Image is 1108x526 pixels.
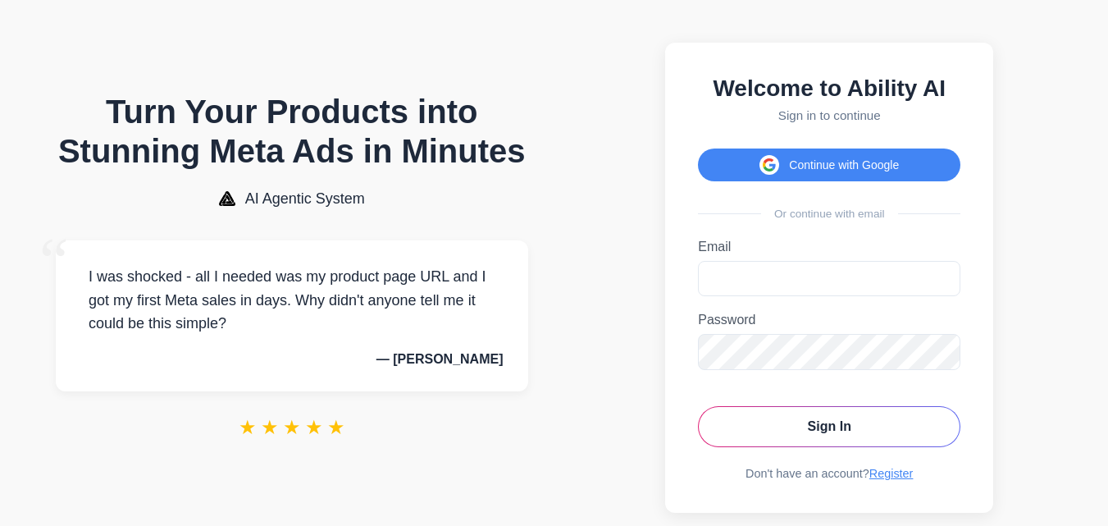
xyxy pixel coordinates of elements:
[698,406,960,447] button: Sign In
[327,416,345,439] span: ★
[698,149,960,181] button: Continue with Google
[698,467,960,480] div: Don't have an account?
[56,92,528,171] h1: Turn Your Products into Stunning Meta Ads in Minutes
[39,224,69,299] span: “
[305,416,323,439] span: ★
[698,108,960,122] p: Sign in to continue
[698,240,960,254] label: Email
[219,191,235,206] img: AI Agentic System Logo
[245,190,365,208] span: AI Agentic System
[283,416,301,439] span: ★
[869,467,914,480] a: Register
[80,265,504,336] p: I was shocked - all I needed was my product page URL and I got my first Meta sales in days. Why d...
[239,416,257,439] span: ★
[698,313,960,327] label: Password
[698,208,960,220] div: Or continue with email
[698,75,960,102] h2: Welcome to Ability AI
[80,352,504,367] p: — [PERSON_NAME]
[261,416,279,439] span: ★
